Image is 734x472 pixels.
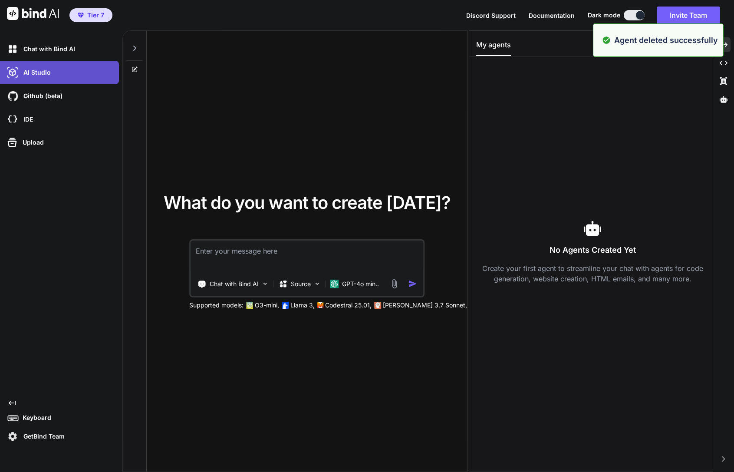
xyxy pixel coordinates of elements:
img: Pick Tools [261,280,269,287]
img: claude [374,302,381,309]
button: Documentation [529,11,575,20]
span: Discord Support [466,12,516,19]
h3: No Agents Created Yet [476,244,710,256]
img: Pick Models [313,280,321,287]
img: darkChat [5,42,20,56]
img: settings [5,429,20,444]
p: Source [291,280,311,288]
img: GPT-4 [246,302,253,309]
p: O3-mini, [255,301,279,310]
span: Dark mode [588,11,620,20]
p: Chat with Bind AI [210,280,259,288]
p: Create your first agent to streamline your chat with agents for code generation, website creation... [476,263,710,284]
img: icon [408,279,417,288]
p: GetBind Team [20,432,65,441]
p: Supported models: [189,301,244,310]
button: My agents [476,40,511,56]
p: IDE [20,115,33,124]
img: Bind AI [7,7,59,20]
button: Invite Team [657,7,720,24]
img: alert [602,34,611,46]
p: Llama 3, [290,301,315,310]
p: AI Studio [20,68,51,77]
p: Github (beta) [20,92,63,100]
img: GPT-4o mini [330,280,339,288]
p: Upload [19,138,44,147]
button: Discord Support [466,11,516,20]
img: darkAi-studio [5,65,20,80]
img: premium [78,13,84,18]
img: githubDark [5,89,20,103]
span: What do you want to create [DATE]? [164,192,451,213]
img: attachment [389,279,399,289]
p: Keyboard [19,413,51,422]
p: Agent deleted successfully [614,34,718,46]
p: Codestral 25.01, [325,301,372,310]
p: [PERSON_NAME] 3.7 Sonnet, [383,301,467,310]
img: Mistral-AI [317,302,323,308]
img: cloudideIcon [5,112,20,127]
p: Chat with Bind AI [20,45,75,53]
span: Tier 7 [87,11,104,20]
p: GPT-4o min.. [342,280,379,288]
img: Llama2 [282,302,289,309]
span: Documentation [529,12,575,19]
button: premiumTier 7 [69,8,112,22]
